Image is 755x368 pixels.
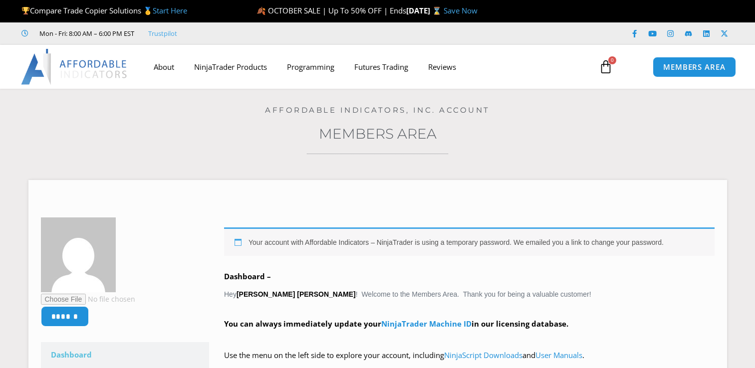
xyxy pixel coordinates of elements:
strong: You can always immediately update your in our licensing database. [224,319,568,329]
a: Save Now [444,5,478,15]
div: Your account with Affordable Indicators – NinjaTrader is using a temporary password. We emailed y... [224,227,715,256]
a: Futures Trading [344,55,418,78]
a: Programming [277,55,344,78]
a: Start Here [153,5,187,15]
img: 622c0e5cd141b27f765624b030f9588d856383c752eb649923b69642f0324744 [41,217,116,292]
a: 0 [584,52,628,81]
img: 🏆 [22,7,29,14]
a: NinjaTrader Products [184,55,277,78]
a: MEMBERS AREA [653,57,736,77]
span: 🍂 OCTOBER SALE | Up To 50% OFF | Ends [256,5,406,15]
span: MEMBERS AREA [663,63,726,71]
span: Mon - Fri: 8:00 AM – 6:00 PM EST [37,27,134,39]
span: Compare Trade Copier Solutions 🥇 [21,5,187,15]
nav: Menu [144,55,589,78]
strong: [PERSON_NAME] [PERSON_NAME] [237,290,356,298]
img: LogoAI | Affordable Indicators – NinjaTrader [21,49,128,85]
a: User Manuals [535,350,582,360]
a: Members Area [319,125,437,142]
a: Dashboard [41,342,210,368]
a: Trustpilot [148,27,177,39]
b: Dashboard – [224,271,271,281]
a: NinjaTrader Machine ID [381,319,472,329]
span: 0 [608,56,616,64]
a: Reviews [418,55,466,78]
a: NinjaScript Downloads [444,350,522,360]
a: About [144,55,184,78]
a: Affordable Indicators, Inc. Account [265,105,490,115]
strong: [DATE] ⌛ [406,5,444,15]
